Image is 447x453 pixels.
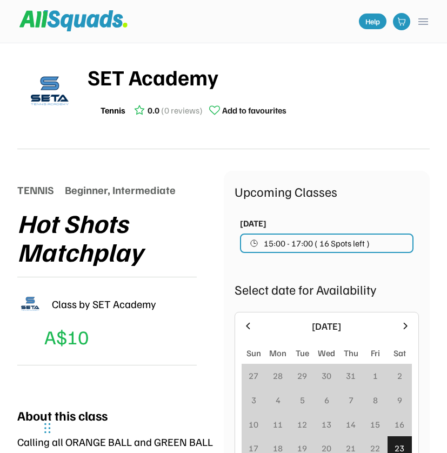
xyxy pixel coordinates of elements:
[251,394,256,407] div: 3
[260,319,394,334] div: [DATE]
[373,394,378,407] div: 8
[148,104,159,117] div: 0.0
[395,418,404,431] div: 16
[88,61,430,93] div: SET Academy
[65,182,176,198] div: Beginner, Intermediate
[297,418,307,431] div: 12
[318,347,335,359] div: Wed
[397,394,402,407] div: 9
[235,182,419,201] div: Upcoming Classes
[373,369,378,382] div: 1
[370,418,380,431] div: 15
[249,369,258,382] div: 27
[246,347,261,359] div: Sun
[23,64,77,118] img: SETA%20new%20logo%20blue.png
[17,291,43,317] img: SETA%20new%20logo%20blue.png
[44,322,89,351] div: A$10
[222,104,286,117] div: Add to favourites
[17,405,108,425] div: About this class
[17,182,54,198] div: TENNIS
[371,347,380,359] div: Fri
[359,14,386,29] a: Help
[235,279,419,299] div: Select date for Availability
[52,296,156,312] div: Class by SET Academy
[344,347,358,359] div: Thu
[17,209,224,266] div: Hot Shots Matchplay
[101,104,125,117] div: Tennis
[297,369,307,382] div: 29
[346,369,356,382] div: 31
[346,418,356,431] div: 14
[161,104,203,117] div: (0 reviews)
[324,394,329,407] div: 6
[296,347,309,359] div: Tue
[417,15,430,28] button: menu
[269,347,286,359] div: Mon
[349,394,353,407] div: 7
[249,418,258,431] div: 10
[322,369,331,382] div: 30
[322,418,331,431] div: 13
[273,418,283,431] div: 11
[397,17,406,26] img: shopping-cart-01%20%281%29.svg
[300,394,305,407] div: 5
[240,234,414,253] button: 15:00 - 17:00 ( 16 Spots left )
[264,239,370,248] span: 15:00 - 17:00 ( 16 Spots left )
[273,369,283,382] div: 28
[240,217,266,230] div: [DATE]
[276,394,281,407] div: 4
[397,369,402,382] div: 2
[19,10,128,31] img: Squad%20Logo.svg
[393,347,406,359] div: Sat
